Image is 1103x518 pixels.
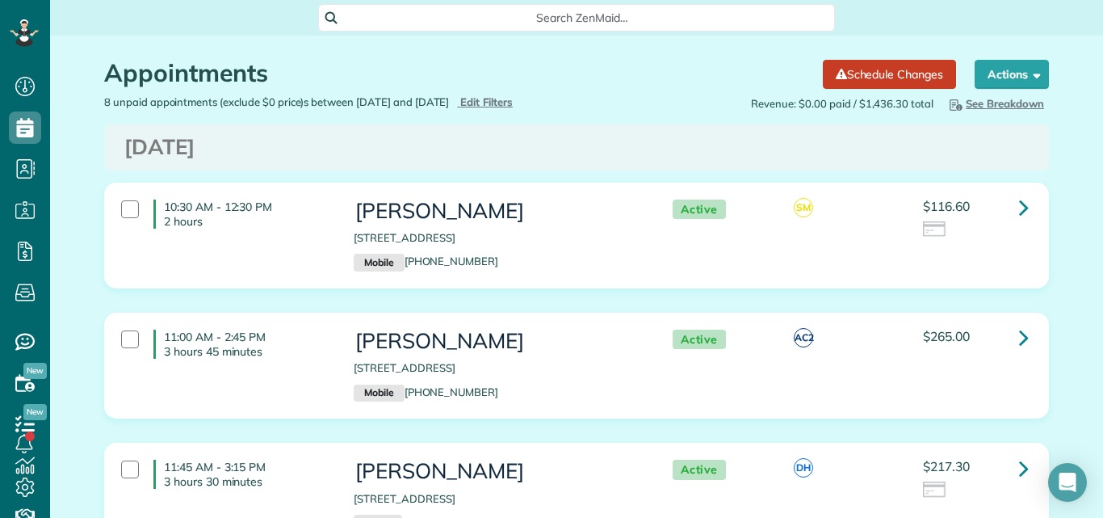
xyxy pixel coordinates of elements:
small: Mobile [354,254,404,272]
button: Actions [975,60,1049,89]
p: 3 hours 45 minutes [164,344,329,359]
h4: 10:30 AM - 12:30 PM [153,200,329,229]
h4: 11:45 AM - 3:15 PM [153,460,329,489]
h1: Appointments [104,60,811,86]
a: Schedule Changes [823,60,956,89]
h3: [PERSON_NAME] [354,200,640,223]
h4: 11:00 AM - 2:45 PM [153,330,329,359]
img: icon_credit_card_neutral-3d9a980bd25ce6dbb0f2033d7200983694762465c175678fcbc2d8f4bc43548e.png [923,221,947,239]
span: SM [794,198,813,217]
span: Revenue: $0.00 paid / $1,436.30 total [751,96,933,112]
div: 8 unpaid appointments (exclude $0 price)s between [DATE] and [DATE] [92,95,577,110]
span: Active [673,330,726,350]
h3: [PERSON_NAME] [354,330,640,353]
span: $265.00 [923,328,970,344]
span: New [23,363,47,379]
p: [STREET_ADDRESS] [354,360,640,376]
small: Mobile [354,385,404,402]
span: AC2 [794,328,813,347]
h3: [PERSON_NAME] [354,460,640,483]
span: Edit Filters [460,95,513,108]
span: See Breakdown [946,97,1044,110]
span: $116.60 [923,198,970,214]
a: Edit Filters [457,95,513,108]
span: Active [673,460,726,480]
button: See Breakdown [942,95,1049,112]
span: Active [673,200,726,220]
span: $217.30 [923,458,970,474]
p: [STREET_ADDRESS] [354,491,640,507]
a: Mobile[PHONE_NUMBER] [354,255,498,267]
span: New [23,404,47,420]
a: Mobile[PHONE_NUMBER] [354,385,498,398]
span: DH [794,458,813,478]
p: 3 hours 30 minutes [164,474,329,489]
p: 2 hours [164,214,329,229]
div: Open Intercom Messenger [1048,463,1087,502]
img: icon_credit_card_neutral-3d9a980bd25ce6dbb0f2033d7200983694762465c175678fcbc2d8f4bc43548e.png [923,482,947,499]
h3: [DATE] [124,136,1029,159]
p: [STREET_ADDRESS] [354,230,640,246]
